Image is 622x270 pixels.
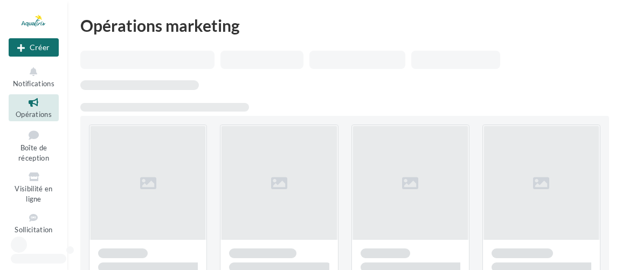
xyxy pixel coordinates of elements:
[15,225,52,244] span: Sollicitation d'avis
[9,38,59,57] div: Nouvelle campagne
[16,110,52,119] span: Opérations
[18,143,49,162] span: Boîte de réception
[9,210,59,246] a: Sollicitation d'avis
[9,126,59,165] a: Boîte de réception
[15,184,52,203] span: Visibilité en ligne
[13,79,54,88] span: Notifications
[9,64,59,90] button: Notifications
[9,94,59,121] a: Opérations
[80,17,609,33] div: Opérations marketing
[9,169,59,205] a: Visibilité en ligne
[9,38,59,57] button: Créer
